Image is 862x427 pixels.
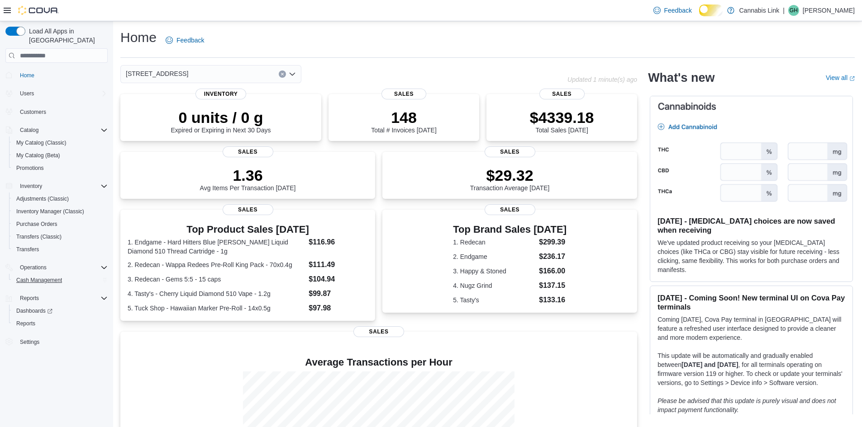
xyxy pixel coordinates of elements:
[453,224,567,235] h3: Top Brand Sales [DATE]
[128,275,305,284] dt: 3. Redecan - Gems 5:5 - 15 caps
[13,244,43,255] a: Transfers
[453,252,535,261] dt: 2. Endgame
[13,163,108,174] span: Promotions
[16,336,108,347] span: Settings
[453,267,535,276] dt: 3. Happy & Stoned
[539,237,567,248] dd: $299.39
[2,292,111,305] button: Reports
[13,193,108,204] span: Adjustments (Classic)
[128,238,305,256] dt: 1. Endgame - Hard Hitters Blue [PERSON_NAME] Liquid Diamond 510 Thread Cartridge - 1g
[2,68,111,81] button: Home
[9,305,111,317] a: Dashboards
[16,152,60,159] span: My Catalog (Beta)
[128,224,368,235] h3: Top Product Sales [DATE]
[195,89,246,99] span: Inventory
[657,315,845,342] p: Coming [DATE], Cova Pay terminal in [GEOGRAPHIC_DATA] will feature a refreshed user interface des...
[13,305,108,316] span: Dashboards
[664,6,692,15] span: Feedback
[470,166,550,184] p: $29.32
[309,288,368,299] dd: $99.87
[739,5,779,16] p: Cannabis Link
[128,289,305,298] dt: 4. Tasty's - Cherry Liquid Diamond 510 Vape - 1.2g
[530,108,594,134] div: Total Sales [DATE]
[353,326,404,337] span: Sales
[9,162,111,174] button: Promotions
[790,5,798,16] span: GH
[648,70,714,85] h2: What's new
[126,68,188,79] span: [STREET_ADDRESS]
[657,397,836,413] em: Please be advised that this update is purely visual and does not impact payment functionality.
[16,277,62,284] span: Cash Management
[9,205,111,218] button: Inventory Manager (Classic)
[20,183,42,190] span: Inventory
[171,108,271,127] p: 0 units / 0 g
[16,107,50,117] a: Customers
[16,181,108,192] span: Inventory
[309,237,368,248] dd: $116.96
[16,70,38,81] a: Home
[13,318,39,329] a: Reports
[371,108,436,127] p: 148
[25,27,108,45] span: Load All Apps in [GEOGRAPHIC_DATA]
[309,274,368,285] dd: $104.94
[826,74,855,81] a: View allExternal link
[9,136,111,149] button: My Catalog (Classic)
[16,246,39,253] span: Transfers
[539,295,567,305] dd: $133.16
[9,230,111,243] button: Transfers (Classic)
[13,275,108,286] span: Cash Management
[9,317,111,330] button: Reports
[470,166,550,192] div: Transaction Average [DATE]
[16,106,108,117] span: Customers
[120,28,157,47] h1: Home
[16,293,108,304] span: Reports
[128,357,630,368] h4: Average Transactions per Hour
[699,5,723,16] input: Dark Mode
[171,108,271,134] div: Expired or Expiring in Next 30 Days
[309,303,368,314] dd: $97.98
[20,295,39,302] span: Reports
[13,193,72,204] a: Adjustments (Classic)
[9,192,111,205] button: Adjustments (Classic)
[162,31,208,49] a: Feedback
[16,262,50,273] button: Operations
[371,108,436,134] div: Total # Invoices [DATE]
[9,218,111,230] button: Purchase Orders
[657,238,845,274] p: We've updated product receiving so your [MEDICAL_DATA] choices (like THCa or CBG) stay visible fo...
[567,76,637,83] p: Updated 1 minute(s) ago
[13,163,48,174] a: Promotions
[16,208,84,215] span: Inventory Manager (Classic)
[13,244,108,255] span: Transfers
[13,305,56,316] a: Dashboards
[485,146,535,157] span: Sales
[20,108,46,116] span: Customers
[13,231,65,242] a: Transfers (Classic)
[13,206,108,217] span: Inventory Manager (Classic)
[128,304,305,313] dt: 5. Tuck Shop - Hawaiian Marker Pre-Roll - 14x0.5g
[2,87,111,100] button: Users
[20,127,38,134] span: Catalog
[13,318,108,329] span: Reports
[16,337,43,347] a: Settings
[223,204,273,215] span: Sales
[16,139,67,146] span: My Catalog (Classic)
[13,219,108,230] span: Purchase Orders
[128,260,305,269] dt: 2. Redecan - Wappa Redees Pre-Roll King Pack - 70x0.4g
[485,204,535,215] span: Sales
[681,361,738,368] strong: [DATE] and [DATE]
[783,5,785,16] p: |
[453,296,535,305] dt: 5. Tasty's
[539,251,567,262] dd: $236.17
[289,70,296,78] button: Open list of options
[16,69,108,80] span: Home
[2,335,111,348] button: Settings
[16,181,46,192] button: Inventory
[13,150,108,161] span: My Catalog (Beta)
[309,259,368,270] dd: $111.49
[20,338,39,346] span: Settings
[20,72,34,79] span: Home
[2,261,111,274] button: Operations
[9,243,111,256] button: Transfers
[200,166,296,184] p: 1.36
